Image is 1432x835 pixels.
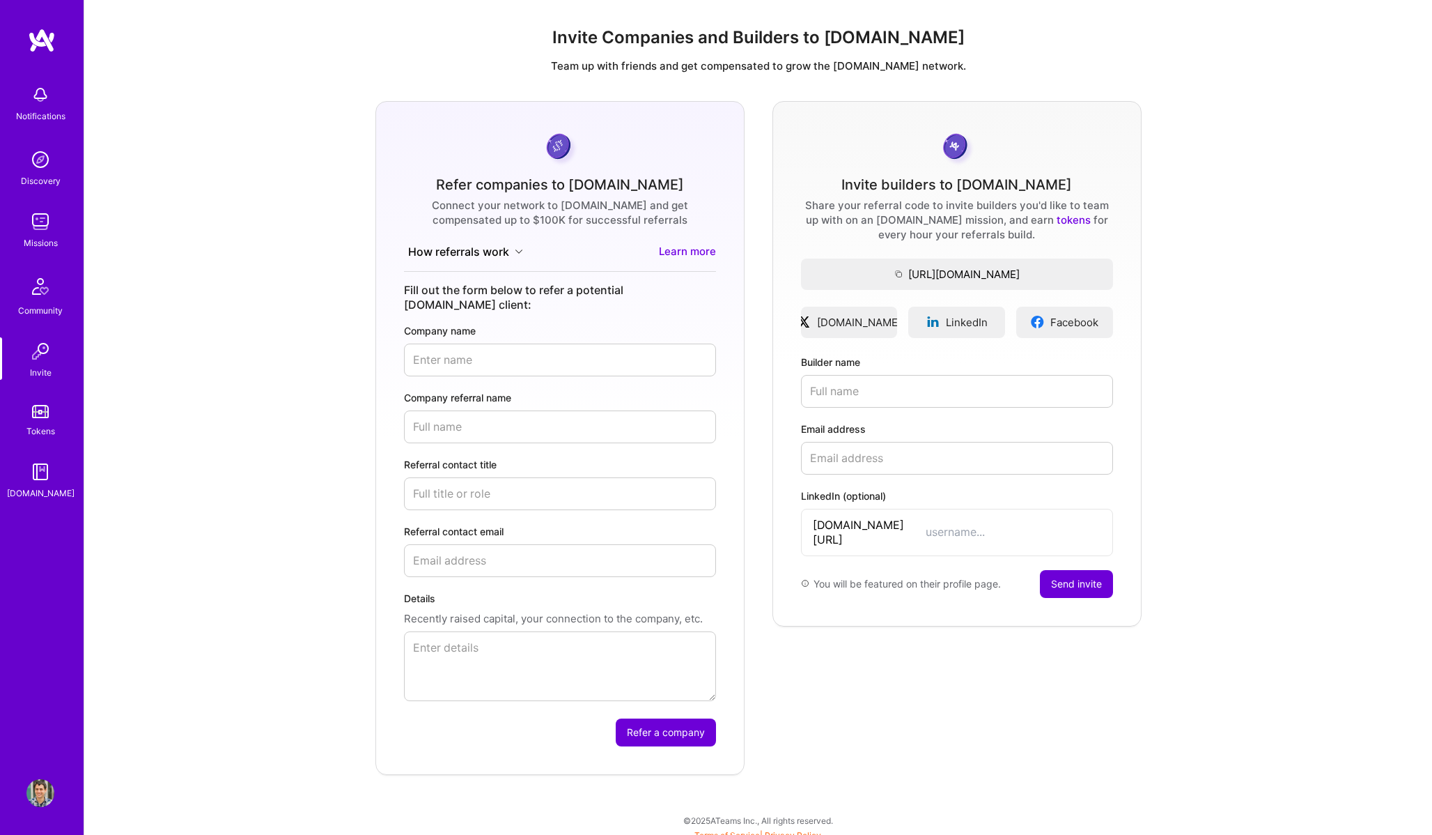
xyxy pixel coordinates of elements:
input: Enter name [404,344,716,376]
img: bell [26,81,54,109]
div: Connect your network to [DOMAIN_NAME] and get compensated up to $100K for successful referrals [404,198,716,227]
img: logo [28,28,56,53]
div: Fill out the form below to refer a potential [DOMAIN_NAME] client: [404,283,716,312]
a: tokens [1057,213,1091,227]
img: Community [24,270,57,303]
div: Invite builders to [DOMAIN_NAME] [841,178,1072,192]
img: discovery [26,146,54,174]
h1: Invite Companies and Builders to [DOMAIN_NAME] [95,28,1421,48]
label: Company name [404,323,716,338]
img: guide book [26,458,54,486]
div: Share your referral code to invite builders you'd like to team up with on an [DOMAIN_NAME] missio... [801,198,1113,242]
button: How referrals work [404,244,527,260]
div: Community [18,303,63,318]
a: Learn more [659,244,716,260]
input: Email address [404,544,716,577]
div: [DOMAIN_NAME] [7,486,75,500]
input: Full name [404,411,716,443]
p: Recently raised capital, your connection to the company, etc. [404,611,716,626]
img: teamwork [26,208,54,236]
div: Missions [24,236,58,250]
button: Refer a company [616,719,716,746]
span: [DOMAIN_NAME] [817,315,901,330]
p: Team up with friends and get compensated to grow the [DOMAIN_NAME] network. [95,59,1421,73]
a: [DOMAIN_NAME] [801,307,898,338]
div: Notifications [16,109,65,123]
button: Send invite [1040,570,1113,598]
label: Company referral name [404,390,716,405]
input: Full title or role [404,477,716,510]
a: Facebook [1016,307,1113,338]
div: Invite [30,365,52,380]
label: Details [404,591,716,606]
img: tokens [32,405,49,418]
img: xLogo [797,315,811,329]
div: Refer companies to [DOMAIN_NAME] [436,178,684,192]
a: LinkedIn [908,307,1005,338]
span: LinkedIn [946,315,988,330]
span: [URL][DOMAIN_NAME] [801,267,1113,282]
div: You will be featured on their profile page. [801,570,1001,598]
img: linkedinLogo [926,315,940,329]
img: User Avatar [26,779,54,807]
input: Email address [801,442,1113,475]
span: Facebook [1050,315,1098,330]
div: Discovery [21,174,61,188]
button: [URL][DOMAIN_NAME] [801,259,1113,290]
img: Invite [26,337,54,365]
label: Referral contact email [404,524,716,539]
label: Referral contact title [404,457,716,472]
img: purpleCoin [542,130,578,167]
label: LinkedIn (optional) [801,489,1113,503]
span: [DOMAIN_NAME][URL] [813,518,926,547]
img: grayCoin [938,130,975,167]
div: Tokens [26,424,55,438]
a: User Avatar [23,779,58,807]
input: username... [926,525,1101,539]
label: Email address [801,422,1113,436]
input: Full name [801,375,1113,408]
img: facebookLogo [1030,315,1045,329]
label: Builder name [801,355,1113,369]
